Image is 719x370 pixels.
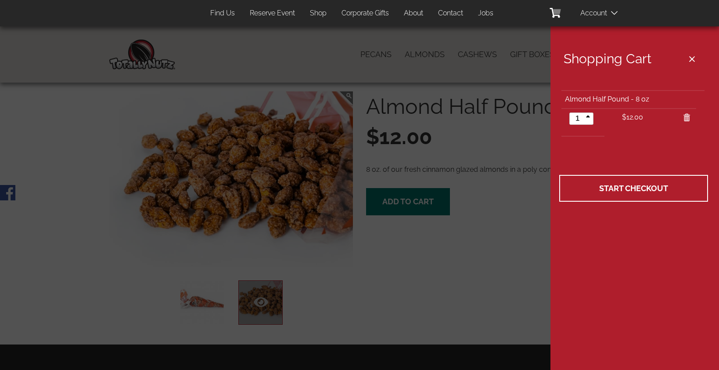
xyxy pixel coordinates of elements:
a: Jobs [471,5,500,22]
a: Contact [431,5,470,22]
h2: Shopping Cart [564,51,708,66]
td: Almond Half Pound - 8 oz [561,90,705,108]
a: Shop [303,5,333,22]
td: $12.00 [618,108,676,129]
a: Start Checkout [559,175,708,202]
span: Start Checkout [599,184,668,193]
a: Find Us [204,5,241,22]
a: Corporate Gifts [335,5,395,22]
a: About [397,5,430,22]
a: Reserve Event [243,5,302,22]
